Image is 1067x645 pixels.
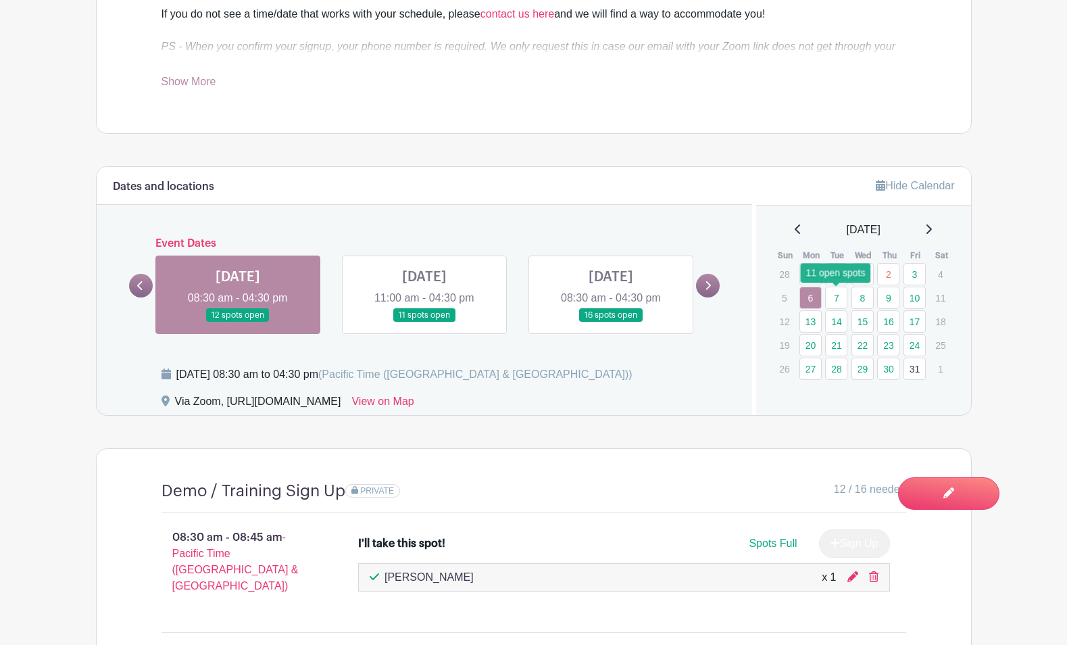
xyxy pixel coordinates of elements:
a: 20 [799,334,822,356]
th: Wed [851,249,877,262]
p: 11 [929,287,951,308]
h6: Event Dates [153,237,697,250]
a: 31 [903,358,926,380]
th: Thu [876,249,903,262]
a: 28 [825,358,847,380]
a: 3 [903,263,926,285]
th: Sat [928,249,955,262]
a: 14 [825,310,847,333]
p: 4 [929,264,951,285]
span: - Pacific Time ([GEOGRAPHIC_DATA] & [GEOGRAPHIC_DATA]) [172,531,299,592]
a: 10 [903,287,926,309]
div: x 1 [822,569,836,586]
span: 12 / 16 needed [834,481,906,498]
p: 12 [773,311,795,332]
a: 13 [799,310,822,333]
div: I'll take this spot! [358,535,445,552]
h4: Demo / Training Sign Up [162,481,345,501]
span: PRIVATE [360,486,394,496]
span: (Pacific Time ([GEOGRAPHIC_DATA] & [GEOGRAPHIC_DATA])) [318,368,632,380]
a: 9 [877,287,899,309]
p: 18 [929,311,951,332]
div: [DATE] 08:30 am to 04:30 pm [176,366,632,383]
a: 24 [903,334,926,356]
th: Fri [903,249,929,262]
p: [PERSON_NAME] [384,569,474,586]
p: 19 [773,335,795,356]
a: Show More [162,76,216,93]
a: 21 [825,334,847,356]
span: Spots Full [749,537,797,549]
p: 5 [773,287,795,308]
a: 29 [851,358,874,380]
p: 28 [773,264,795,285]
p: 1 [929,358,951,379]
div: Via Zoom, [URL][DOMAIN_NAME] [175,393,341,415]
a: 30 [877,358,899,380]
em: PS - When you confirm your signup, your phone number is required. We only request this in case ou... [162,41,895,68]
a: 8 [851,287,874,309]
a: 6 [799,287,822,309]
p: 26 [773,358,795,379]
p: 08:30 am - 08:45 am [140,524,337,600]
div: 11 open spots [801,263,871,283]
th: Mon [799,249,825,262]
a: 22 [851,334,874,356]
a: 17 [903,310,926,333]
a: 15 [851,310,874,333]
h6: Dates and locations [113,181,214,193]
a: 16 [877,310,899,333]
a: View on Map [351,393,414,415]
th: Sun [772,249,799,262]
a: 29 [799,263,822,285]
p: 25 [929,335,951,356]
th: Tue [824,249,851,262]
a: 2 [877,263,899,285]
a: contact us here [480,8,554,20]
a: 23 [877,334,899,356]
a: 27 [799,358,822,380]
a: Hide Calendar [876,180,954,191]
a: 7 [825,287,847,309]
span: [DATE] [847,222,880,238]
